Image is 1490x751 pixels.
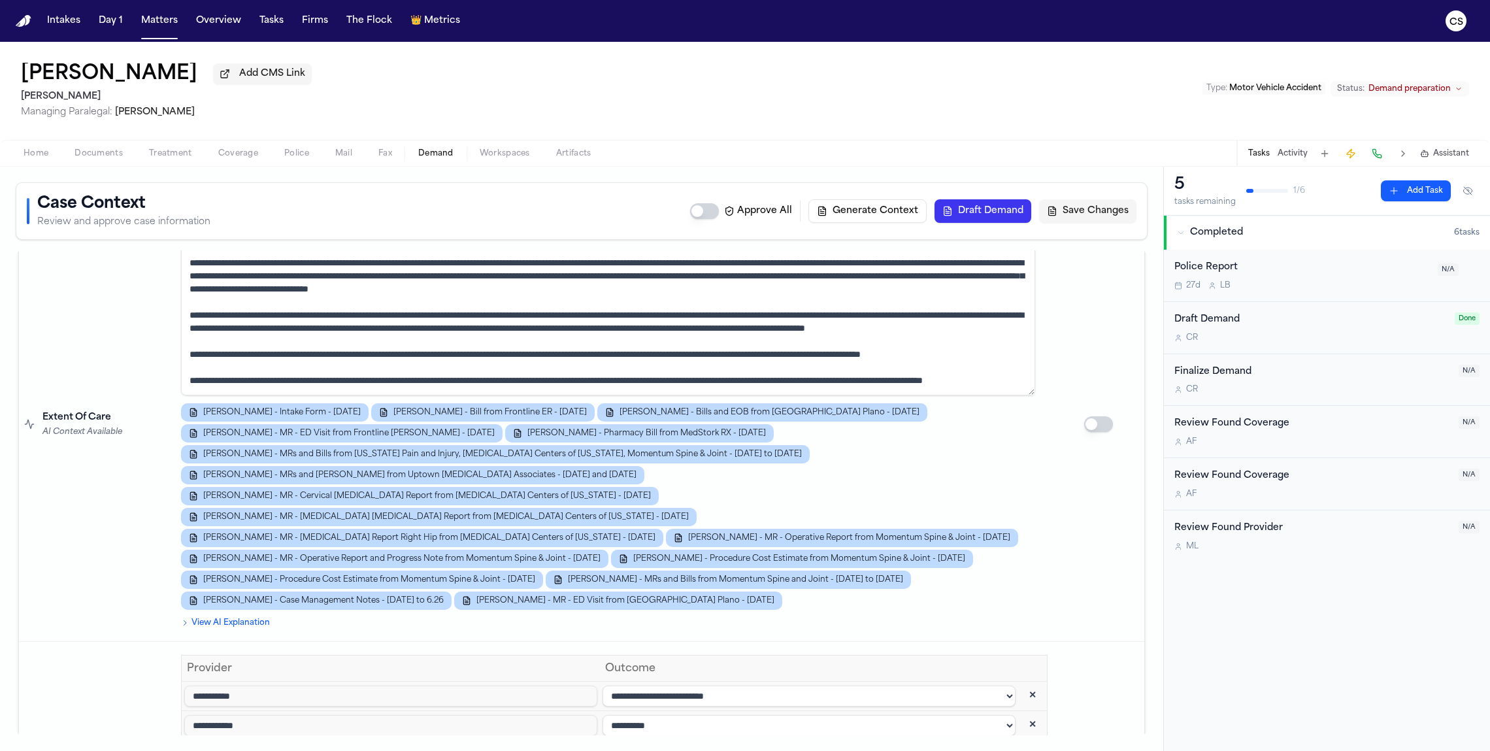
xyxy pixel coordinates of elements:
h2: [PERSON_NAME] [21,89,312,105]
button: Overview [191,9,246,33]
button: [PERSON_NAME] - MR - Operative Report from Momentum Spine & Joint - [DATE] [666,529,1018,547]
input: Provider name MedStork RX [184,686,597,707]
button: Add Task [1316,144,1334,163]
button: Edit Type: Motor Vehicle Accident [1202,82,1325,95]
span: Completed [1190,226,1243,239]
div: Draft Demand [1174,312,1447,327]
label: Approve All [724,205,792,218]
span: N/A [1459,521,1480,533]
div: AI Context Available [42,427,171,437]
span: C R [1186,384,1198,395]
span: N/A [1459,416,1480,429]
p: Review and approve case information [37,216,210,229]
span: Workspaces [480,148,530,159]
span: A F [1186,489,1197,499]
button: crownMetrics [405,9,465,33]
span: A F [1186,437,1197,447]
span: Type : [1206,84,1227,92]
span: 6 task s [1454,227,1480,238]
th: Provider [182,656,600,682]
span: N/A [1459,365,1480,377]
button: Day 1 [93,9,128,33]
span: Done [1455,312,1480,325]
button: Remove Frontline ER [1021,714,1044,737]
div: Open task: Review Found Coverage [1164,406,1490,458]
button: Make a Call [1368,144,1386,163]
button: Create Immediate Task [1342,144,1360,163]
button: [PERSON_NAME] - MRs and Bills from [US_STATE] Pain and Injury, [MEDICAL_DATA] Centers of [US_STAT... [181,445,810,463]
span: Coverage [218,148,258,159]
button: Remove MedStork RX [1021,684,1044,708]
button: [PERSON_NAME] - MR - [MEDICAL_DATA] Report Right Hip from [MEDICAL_DATA] Centers of [US_STATE] - ... [181,529,663,547]
button: Change status from Demand preparation [1331,81,1469,97]
span: L B [1220,280,1231,291]
span: 1 / 6 [1293,186,1305,196]
div: Open task: Review Found Coverage [1164,458,1490,510]
div: Open task: Review Found Provider [1164,510,1490,562]
span: Extent Of Care [42,411,111,424]
button: Add Task [1381,180,1451,201]
button: Hide completed tasks (⌘⇧H) [1456,180,1480,201]
button: [PERSON_NAME] - MRs and Bills from Momentum Spine and Joint - [DATE] to [DATE] [546,571,911,589]
button: [PERSON_NAME] - MR - ED Visit from Frontline [PERSON_NAME] - [DATE] [181,424,503,442]
button: Assistant [1420,148,1469,159]
button: Activity [1278,148,1308,159]
button: [PERSON_NAME] - Procedure Cost Estimate from Momentum Spine & Joint - [DATE] [181,571,543,589]
div: Open task: Police Report [1164,250,1490,302]
span: N/A [1438,263,1459,276]
button: [PERSON_NAME] - Bill from Frontline ER - [DATE] [371,403,595,422]
span: Assistant [1433,148,1469,159]
div: Review Found Provider [1174,521,1451,536]
div: Police Report [1174,260,1430,275]
summary: View AI Explanation [181,618,1048,628]
button: Firms [297,9,333,33]
a: Home [16,15,31,27]
div: Finalize Demand [1174,365,1451,380]
button: The Flock [341,9,397,33]
input: Provider name Frontline ER [184,715,597,736]
button: Intakes [42,9,86,33]
span: Treatment [149,148,192,159]
span: M L [1186,541,1199,552]
img: Finch Logo [16,15,31,27]
span: 27d [1186,280,1200,291]
span: Mail [335,148,352,159]
button: Draft Demand [935,199,1031,223]
div: 5 [1174,175,1236,195]
button: [PERSON_NAME] - Case Management Notes - [DATE] to 6.26 [181,592,452,610]
button: Completed6tasks [1164,216,1490,250]
span: Managing Paralegal: [21,107,112,117]
span: Add CMS Link [239,67,305,80]
span: C R [1186,333,1198,343]
button: Save Changes [1039,199,1136,223]
div: Open task: Draft Demand [1164,302,1490,354]
button: [PERSON_NAME] - MRs and [PERSON_NAME] from Uptown [MEDICAL_DATA] Associates - [DATE] and [DATE] [181,466,644,484]
h1: Case Context [37,193,210,214]
span: Demand preparation [1368,84,1451,94]
button: Generate Context [808,199,927,223]
button: Tasks [1248,148,1270,159]
button: Edit matter name [21,63,197,86]
span: Home [24,148,48,159]
button: [PERSON_NAME] - Pharmacy Bill from MedStork RX - [DATE] [505,424,774,442]
div: Review Found Coverage [1174,469,1451,484]
button: Tasks [254,9,289,33]
span: Police [284,148,309,159]
button: [PERSON_NAME] - MR - Cervical [MEDICAL_DATA] Report from [MEDICAL_DATA] Centers of [US_STATE] - [... [181,487,659,505]
span: Motor Vehicle Accident [1229,84,1321,92]
button: [PERSON_NAME] - MR - Operative Report and Progress Note from Momentum Spine & Joint - [DATE] [181,550,608,568]
button: [PERSON_NAME] - MR - ED Visit from [GEOGRAPHIC_DATA] Plano - [DATE] [454,592,782,610]
button: [PERSON_NAME] - Procedure Cost Estimate from Momentum Spine & Joint - [DATE] [611,550,973,568]
span: Fax [378,148,392,159]
span: Documents [74,148,123,159]
button: [PERSON_NAME] - MR - [MEDICAL_DATA] [MEDICAL_DATA] Report from [MEDICAL_DATA] Centers of [US_STAT... [181,508,697,526]
div: Review Found Coverage [1174,416,1451,431]
h1: [PERSON_NAME] [21,63,197,86]
div: Open task: Finalize Demand [1164,354,1490,407]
